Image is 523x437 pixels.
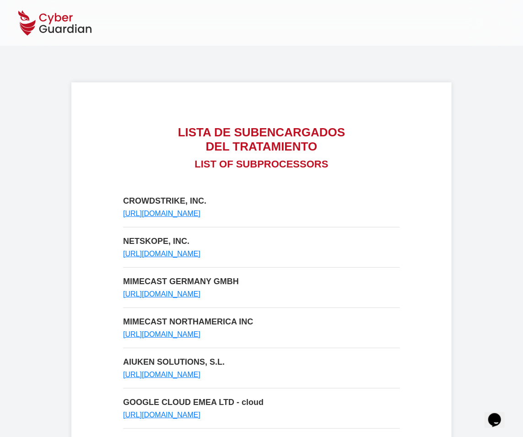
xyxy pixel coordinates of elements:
[123,398,400,407] p: GOOGLE CLOUD EMEA LTD - cloud
[123,125,400,154] h1: LISTA DE SUBENCARGADOS DEL TRATAMIENTO
[123,196,400,206] p: CROWDSTRIKE, INC.
[123,277,400,286] p: MIMECAST GERMANY GMBH
[123,357,400,367] p: AIUKEN SOLUTIONS, S.L.
[123,371,200,378] a: [URL][DOMAIN_NAME]
[123,237,400,246] p: NETSKOPE, INC.
[123,317,400,327] p: MIMECAST NORTHAMERICA INC
[123,250,200,258] a: [URL][DOMAIN_NAME]
[123,158,400,170] h2: LIST OF SUBPROCESSORS
[123,411,200,419] a: [URL][DOMAIN_NAME]
[123,330,200,338] a: [URL][DOMAIN_NAME]
[123,210,200,217] a: [URL][DOMAIN_NAME]
[485,400,514,428] iframe: chat widget
[123,290,200,298] a: [URL][DOMAIN_NAME]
